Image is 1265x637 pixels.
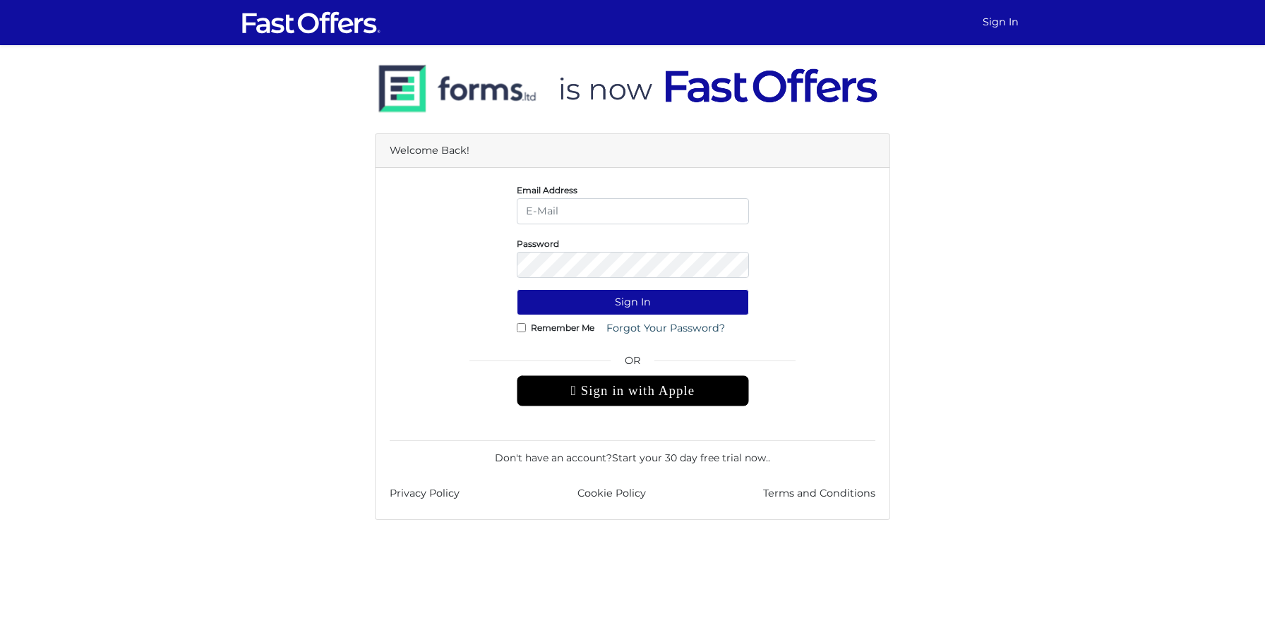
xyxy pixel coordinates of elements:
label: Email Address [517,188,577,192]
input: E-Mail [517,198,749,224]
button: Sign In [517,289,749,315]
a: Start your 30 day free trial now. [612,451,768,464]
label: Password [517,242,559,245]
div: Welcome Back! [376,134,889,168]
a: Forgot Your Password? [597,315,734,341]
span: OR [517,353,749,375]
label: Remember Me [531,326,594,329]
a: Sign In [977,8,1024,36]
a: Cookie Policy [577,485,646,502]
a: Privacy Policy [390,485,460,502]
a: Terms and Conditions [763,485,875,502]
div: Sign in with Apple [517,375,749,406]
div: Don't have an account? . [390,440,875,466]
